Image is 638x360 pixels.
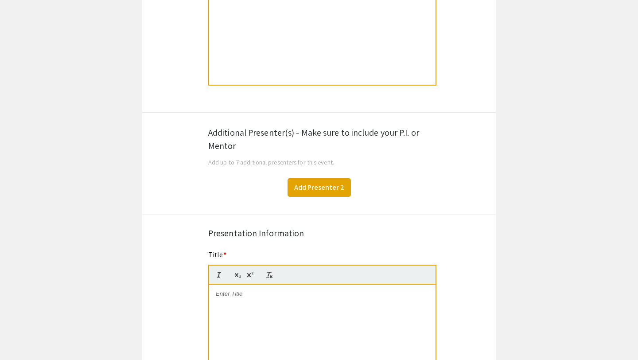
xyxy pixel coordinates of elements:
div: Presentation Information [208,227,430,240]
span: Add up to 7 additional presenters for this event. [208,158,334,166]
mat-label: Title [208,250,226,259]
iframe: Chat [7,320,38,353]
button: Add Presenter 2 [288,178,351,197]
div: Additional Presenter(s) - Make sure to include your P.I. or Mentor [208,126,430,153]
